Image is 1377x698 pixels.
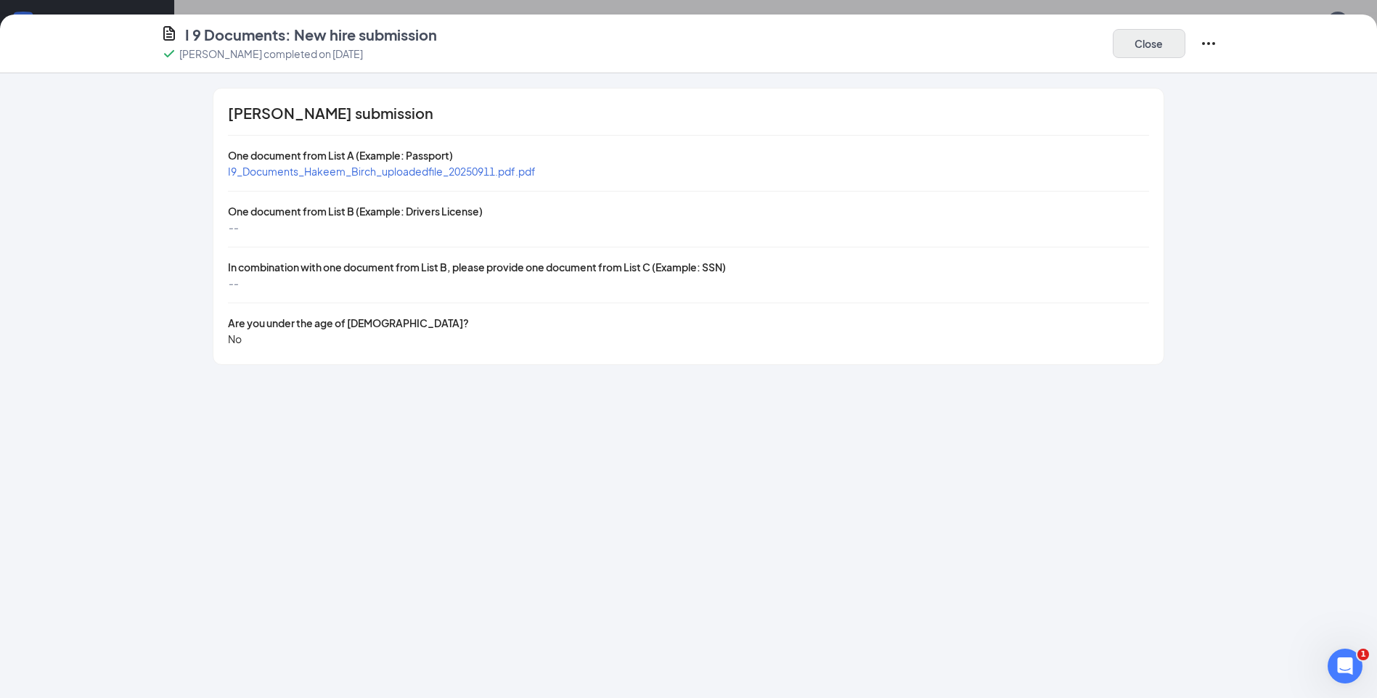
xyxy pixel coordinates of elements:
button: Close [1113,29,1185,58]
p: [PERSON_NAME] completed on [DATE] [179,46,363,61]
span: -- [228,221,238,234]
span: Are you under the age of [DEMOGRAPHIC_DATA]? [228,316,469,329]
iframe: Intercom live chat [1328,649,1362,683]
h4: I 9 Documents: New hire submission [185,25,437,45]
span: -- [228,276,238,290]
a: I9_Documents_Hakeem_Birch_uploadedfile_20250911.pdf.pdf [228,165,536,178]
span: No [228,332,242,345]
span: [PERSON_NAME] submission [228,106,433,120]
span: 1 [1357,649,1369,660]
svg: Checkmark [160,45,178,62]
span: One document from List A (Example: Passport) [228,149,453,162]
svg: CustomFormIcon [160,25,178,42]
span: In combination with one document from List B, please provide one document from List C (Example: SSN) [228,260,726,274]
svg: Ellipses [1200,35,1217,52]
span: One document from List B (Example: Drivers License) [228,205,483,218]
